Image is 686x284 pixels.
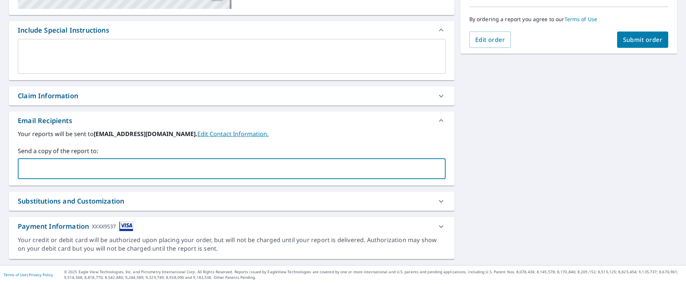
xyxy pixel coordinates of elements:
button: Submit order [617,32,669,48]
p: © 2025 Eagle View Technologies, Inc. and Pictometry International Corp. All Rights Reserved. Repo... [64,269,682,280]
div: Claim Information [18,91,78,101]
p: By ordering a report you agree to our [469,16,668,23]
div: Include Special Instructions [18,25,109,35]
div: Payment InformationXXXX9537cardImage [9,217,454,236]
span: Edit order [475,36,505,44]
div: Your credit or debit card will be authorized upon placing your order, but will not be charged unt... [18,236,446,253]
p: | [4,273,53,277]
a: Terms of Use [4,272,27,277]
div: Substitutions and Customization [9,192,454,211]
div: Email Recipients [18,116,72,126]
div: Substitutions and Customization [18,196,124,206]
button: Edit order [469,32,511,48]
img: cardImage [119,221,133,231]
div: Payment Information [18,221,133,231]
label: Your reports will be sent to [18,129,446,138]
div: Claim Information [9,86,454,105]
span: Submit order [623,36,663,44]
a: Terms of Use [565,16,597,23]
a: EditContactInfo [197,130,269,138]
div: Email Recipients [9,112,454,129]
div: XXXX9537 [92,221,116,231]
div: Include Special Instructions [9,21,454,39]
label: Send a copy of the report to: [18,146,446,155]
a: Privacy Policy [29,272,53,277]
b: [EMAIL_ADDRESS][DOMAIN_NAME]. [94,130,197,138]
